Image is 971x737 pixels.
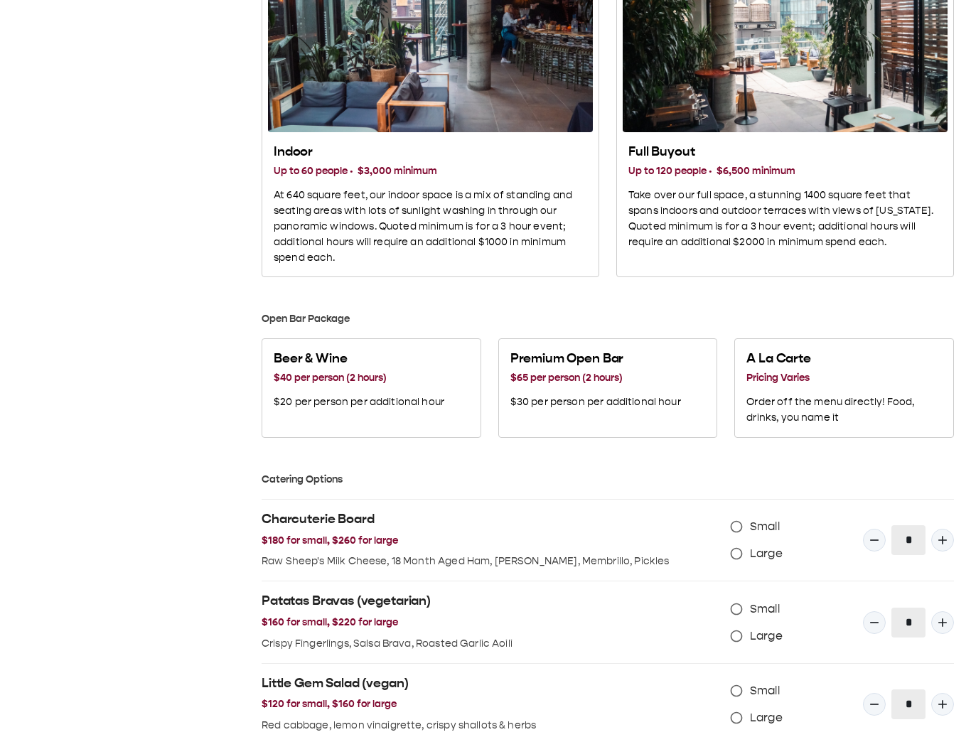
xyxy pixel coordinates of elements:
[262,511,719,528] h2: Charcuterie Board
[262,718,719,733] p: Red cabbage, lemon vinaigrette, crispy shallots & herbs
[750,709,783,726] span: Large
[262,593,719,610] h2: Patatas Bravas (vegetarian)
[746,370,942,386] h3: Pricing Varies
[274,188,587,266] p: At 640 square feet, our indoor space is a mix of standing and seating areas with lots of sunlight...
[262,636,719,652] p: Crispy Fingerlings, Salsa Brava, Roasted Garlic Aoili
[262,615,719,630] h3: $160 for small, $220 for large
[863,596,954,650] div: Quantity Input
[863,677,954,731] div: Quantity Input
[262,696,719,712] h3: $120 for small, $160 for large
[750,682,780,699] span: Small
[262,338,954,438] div: Select one
[750,518,780,535] span: Small
[262,338,481,438] button: Beer & Wine
[628,188,942,250] p: Take over our full space, a stunning 1400 square feet that spans indoors and outdoor terraces wit...
[734,338,954,438] button: A La Carte
[498,338,718,438] button: Premium Open Bar
[750,628,783,645] span: Large
[510,370,681,386] h3: $65 per person (2 hours)
[262,472,954,488] h3: Catering Options
[510,350,681,367] h2: Premium Open Bar
[274,350,444,367] h2: Beer & Wine
[628,163,942,179] h3: Up to 120 people · $6,500 minimum
[274,370,444,386] h3: $40 per person (2 hours)
[628,144,942,161] h2: Full Buyout
[274,394,444,410] p: $20 per person per additional hour
[274,144,587,161] h2: Indoor
[863,513,954,567] div: Quantity Input
[510,394,681,410] p: $30 per person per additional hour
[262,675,719,692] h2: Little Gem Salad (vegan)
[750,601,780,618] span: Small
[262,554,719,569] p: Raw Sheep's Milk Cheese, 18 Month Aged Ham, [PERSON_NAME], Membrillo, Pickles
[274,163,587,179] h3: Up to 60 people · $3,000 minimum
[262,533,719,549] h3: $180 for small, $260 for large
[746,394,942,426] p: Order off the menu directly! Food, drinks, you name it
[262,311,954,327] h3: Open Bar Package
[750,545,783,562] span: Large
[746,350,942,367] h2: A La Carte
